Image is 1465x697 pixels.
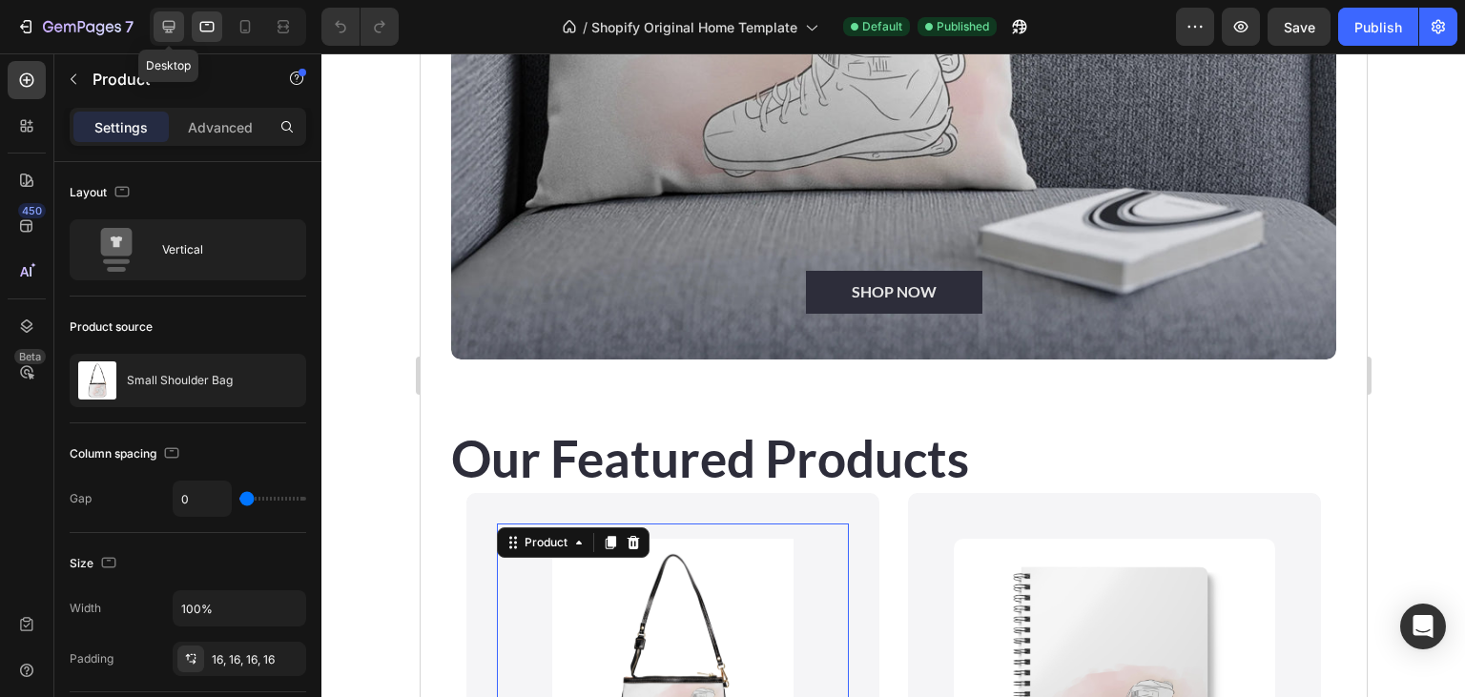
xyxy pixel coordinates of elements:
p: Small Shoulder Bag [127,374,233,387]
div: Column spacing [70,441,183,467]
div: Width [70,600,101,617]
img: product feature img [78,361,116,400]
div: Publish [1354,17,1402,37]
iframe: Design area [421,53,1367,697]
button: 7 [8,8,142,46]
span: Save [1284,19,1315,35]
button: Save [1268,8,1331,46]
input: Auto [174,482,231,516]
div: 450 [18,203,46,218]
p: Product [93,68,255,91]
div: Vertical [162,228,279,272]
div: SHOP NOW [431,229,516,249]
p: Settings [94,117,148,137]
strong: Our Featured Products [31,375,548,435]
p: 7 [125,15,134,38]
div: 16, 16, 16, 16 [212,651,301,668]
div: Product source [70,318,153,336]
div: Padding [70,650,113,667]
div: Product [100,481,151,498]
span: Shopify Original Home Template [591,17,797,37]
div: Size [70,551,120,577]
button: Publish [1338,8,1418,46]
input: Auto [174,591,305,625]
div: Layout [70,180,134,206]
span: Default [862,18,902,35]
div: Beta [14,349,46,364]
span: Published [937,18,989,35]
p: Advanced [188,117,253,137]
div: Gap [70,490,92,507]
span: / [583,17,588,37]
div: Undo/Redo [321,8,399,46]
div: Open Intercom Messenger [1400,604,1446,649]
